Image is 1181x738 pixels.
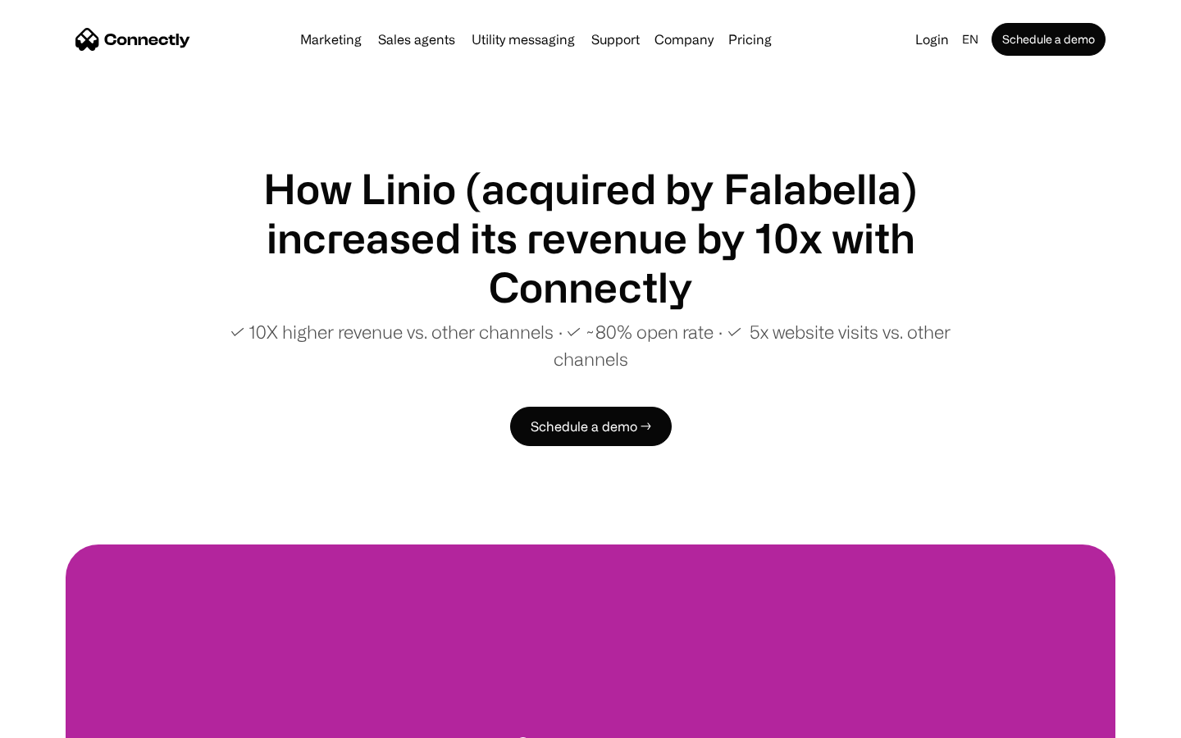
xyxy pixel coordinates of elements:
[75,27,190,52] a: home
[654,28,714,51] div: Company
[465,33,581,46] a: Utility messaging
[992,23,1106,56] a: Schedule a demo
[33,709,98,732] ul: Language list
[585,33,646,46] a: Support
[650,28,718,51] div: Company
[909,28,955,51] a: Login
[16,708,98,732] aside: Language selected: English
[294,33,368,46] a: Marketing
[962,28,978,51] div: en
[372,33,462,46] a: Sales agents
[722,33,778,46] a: Pricing
[197,318,984,372] p: ✓ 10X higher revenue vs. other channels ∙ ✓ ~80% open rate ∙ ✓ 5x website visits vs. other channels
[197,164,984,312] h1: How Linio (acquired by Falabella) increased its revenue by 10x with Connectly
[510,407,672,446] a: Schedule a demo →
[955,28,988,51] div: en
